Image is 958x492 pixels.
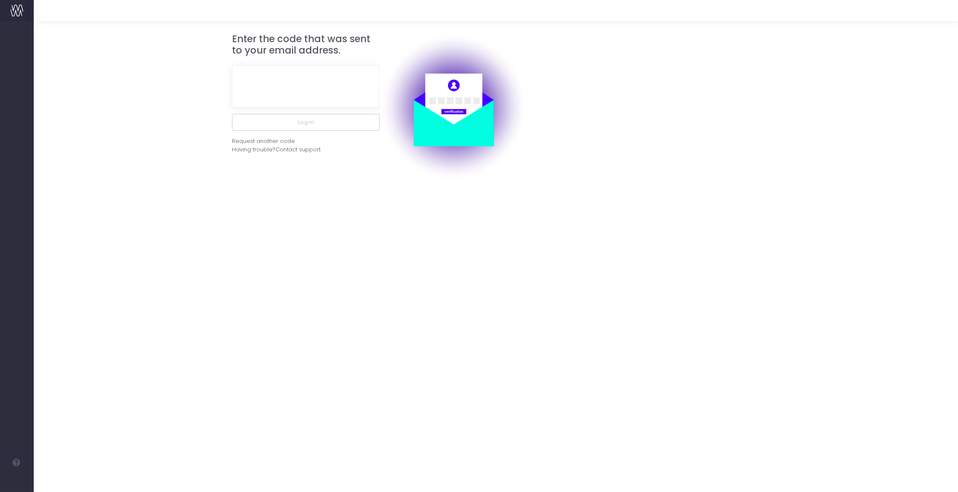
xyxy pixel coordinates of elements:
[232,33,380,56] h3: Enter the code that was sent to your email address.
[11,475,23,488] img: images/default_profile_image.png
[380,33,527,181] img: auth.png
[232,145,380,154] div: Having trouble?
[232,137,295,145] div: Request another code
[275,145,321,154] span: Contact support
[232,114,380,131] button: Log in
